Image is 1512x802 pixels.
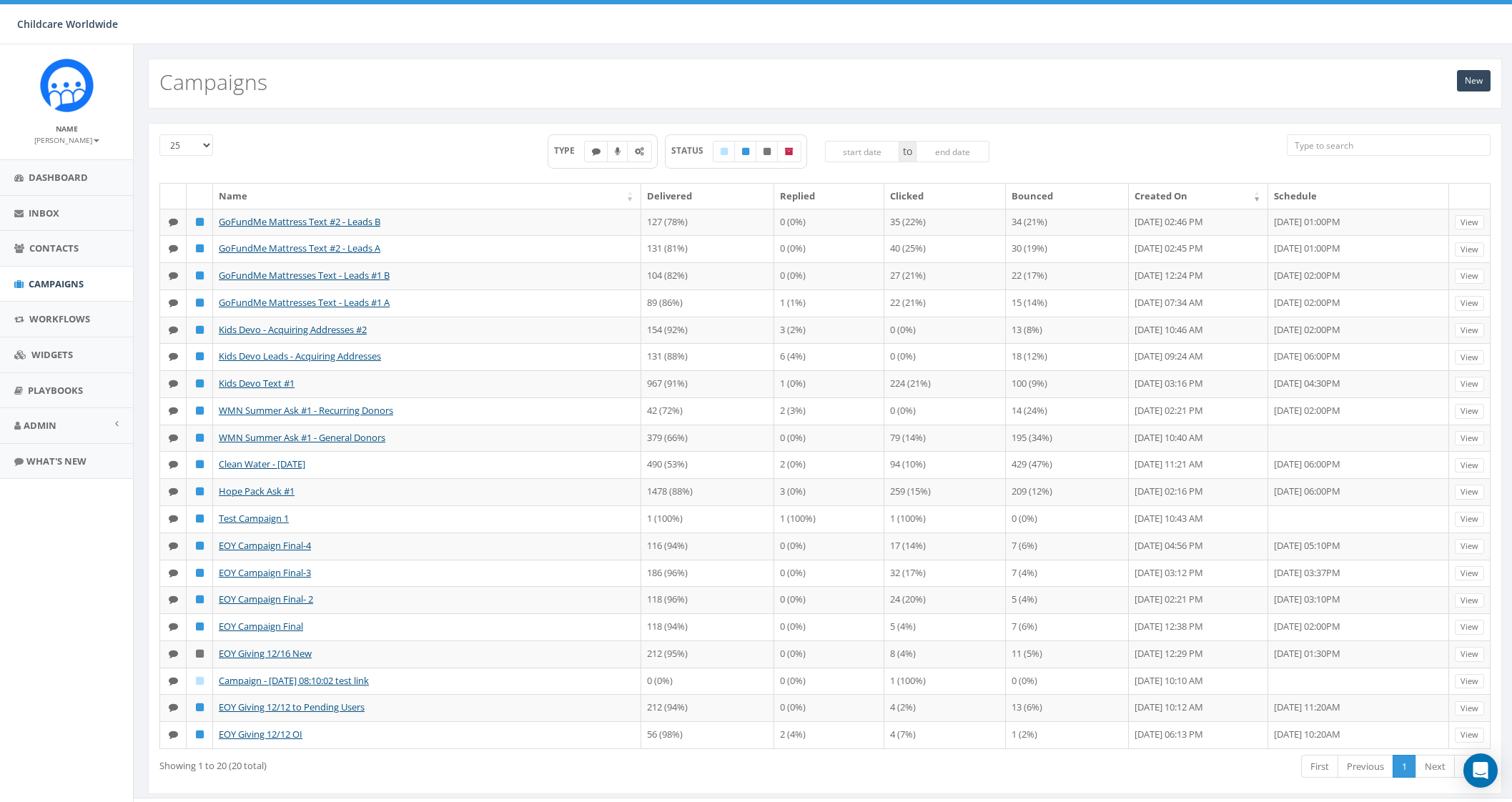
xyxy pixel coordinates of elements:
[1268,694,1449,721] td: [DATE] 11:20AM
[1455,539,1484,554] a: View
[1268,317,1449,344] td: [DATE] 02:00PM
[884,505,1006,533] td: 1 (100%)
[1006,425,1129,452] td: 195 (34%)
[884,451,1006,478] td: 94 (10%)
[1268,451,1449,478] td: [DATE] 06:00PM
[219,674,369,687] a: Campaign - [DATE] 08:10:02 test link
[219,620,303,633] a: EOY Campaign Final
[641,505,774,533] td: 1 (100%)
[1006,721,1129,748] td: 1 (2%)
[1129,640,1268,668] td: [DATE] 12:29 PM
[169,649,178,658] i: Text SMS
[219,728,302,741] a: EOY Giving 12/12 OI
[1006,694,1129,721] td: 13 (6%)
[641,343,774,370] td: 131 (88%)
[169,271,178,280] i: Text SMS
[1455,485,1484,500] a: View
[1455,674,1484,689] a: View
[169,244,178,253] i: Text SMS
[1129,425,1268,452] td: [DATE] 10:40 AM
[40,59,94,112] img: Rally_Corp_Icon.png
[756,141,779,162] label: Unpublished
[196,622,204,631] i: Published
[1129,289,1268,317] td: [DATE] 07:34 AM
[774,184,884,209] th: Replied
[219,350,381,362] a: Kids Devo Leads - Acquiring Addresses
[1006,184,1129,209] th: Bounced
[884,640,1006,668] td: 8 (4%)
[169,460,178,469] i: Text SMS
[641,560,774,587] td: 186 (96%)
[169,487,178,496] i: Text SMS
[34,135,99,145] small: [PERSON_NAME]
[1129,505,1268,533] td: [DATE] 10:43 AM
[641,425,774,452] td: 379 (66%)
[1268,184,1449,209] th: Schedule
[721,147,728,156] i: Draft
[641,694,774,721] td: 212 (94%)
[219,377,295,390] a: Kids Devo Text #1
[916,141,990,162] input: end date
[1006,343,1129,370] td: 18 (12%)
[884,289,1006,317] td: 22 (21%)
[1129,262,1268,289] td: [DATE] 12:24 PM
[774,317,884,344] td: 3 (2%)
[169,622,178,631] i: Text SMS
[641,478,774,505] td: 1478 (88%)
[219,242,380,254] a: GoFundMe Mattress Text #2 - Leads A
[219,215,380,228] a: GoFundMe Mattress Text #2 - Leads B
[641,640,774,668] td: 212 (95%)
[884,478,1006,505] td: 259 (15%)
[1129,317,1268,344] td: [DATE] 10:46 AM
[1393,755,1416,778] a: 1
[169,217,178,227] i: Text SMS
[1268,560,1449,587] td: [DATE] 03:37PM
[169,352,178,361] i: Text SMS
[24,419,56,432] span: Admin
[774,209,884,236] td: 0 (0%)
[774,397,884,425] td: 2 (3%)
[899,141,916,162] span: to
[1287,134,1491,156] input: Type to search
[1455,404,1484,419] a: View
[196,595,204,604] i: Published
[196,352,204,361] i: Published
[219,485,295,497] a: Hope Pack Ask #1
[169,703,178,712] i: Text SMS
[219,593,313,605] a: EOY Campaign Final- 2
[1129,668,1268,695] td: [DATE] 10:10 AM
[1455,377,1484,392] a: View
[641,613,774,640] td: 118 (94%)
[219,296,390,309] a: GoFundMe Mattresses Text - Leads #1 A
[169,676,178,685] i: Text SMS
[774,451,884,478] td: 2 (0%)
[1268,586,1449,613] td: [DATE] 03:10PM
[1455,350,1484,365] a: View
[169,541,178,550] i: Text SMS
[641,721,774,748] td: 56 (98%)
[641,586,774,613] td: 118 (96%)
[196,271,204,280] i: Published
[1268,721,1449,748] td: [DATE] 10:20AM
[774,235,884,262] td: 0 (0%)
[169,514,178,523] i: Text SMS
[1006,505,1129,533] td: 0 (0%)
[641,235,774,262] td: 131 (81%)
[1006,262,1129,289] td: 22 (17%)
[884,343,1006,370] td: 0 (0%)
[1415,755,1455,778] a: Next
[219,512,289,525] a: Test Campaign 1
[17,17,118,31] span: Childcare Worldwide
[196,244,204,253] i: Published
[641,262,774,289] td: 104 (82%)
[1268,478,1449,505] td: [DATE] 06:00PM
[1129,721,1268,748] td: [DATE] 06:13 PM
[1455,323,1484,338] a: View
[884,694,1006,721] td: 4 (2%)
[1006,613,1129,640] td: 7 (6%)
[774,425,884,452] td: 0 (0%)
[774,721,884,748] td: 2 (4%)
[1301,755,1338,778] a: First
[1268,235,1449,262] td: [DATE] 01:00PM
[884,370,1006,397] td: 224 (21%)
